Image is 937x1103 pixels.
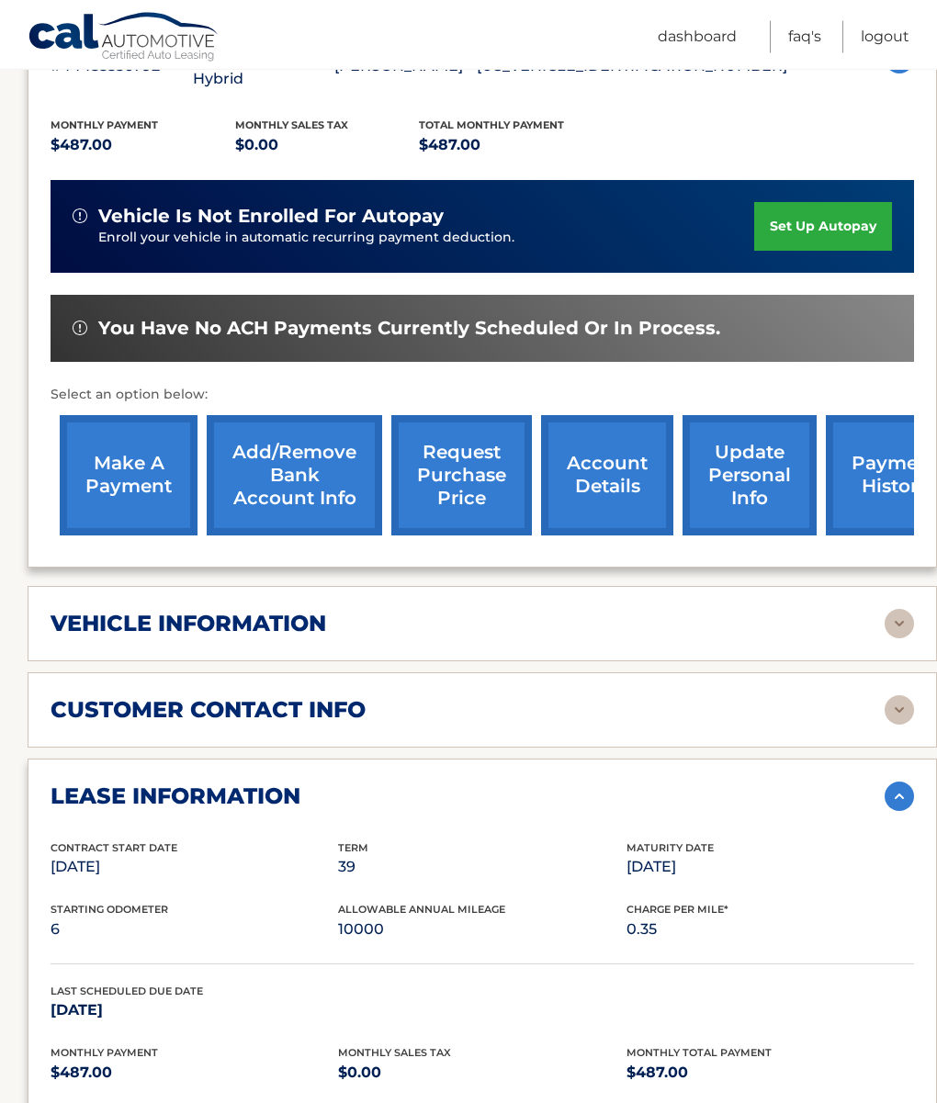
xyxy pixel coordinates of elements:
p: Select an option below: [51,384,914,406]
p: 6 [51,917,338,942]
a: FAQ's [788,21,821,53]
a: Logout [861,21,909,53]
h2: customer contact info [51,696,366,724]
span: Monthly Payment [51,118,158,131]
p: 10000 [338,917,626,942]
span: You have no ACH payments currently scheduled or in process. [98,317,720,340]
p: Enroll your vehicle in automatic recurring payment deduction. [98,228,754,248]
p: [DATE] [627,854,914,880]
a: set up autopay [754,202,892,251]
span: Total Monthly Payment [419,118,564,131]
span: Monthly Sales Tax [338,1046,451,1059]
p: [DATE] [51,997,338,1023]
p: $487.00 [51,132,235,158]
a: update personal info [683,415,817,535]
p: $0.00 [338,1060,626,1086]
p: $487.00 [627,1060,914,1086]
p: $487.00 [419,132,604,158]
h2: vehicle information [51,610,326,637]
a: account details [541,415,673,535]
span: Contract Start Date [51,841,177,854]
span: Monthly sales Tax [235,118,348,131]
img: accordion-active.svg [885,782,914,811]
img: accordion-rest.svg [885,609,914,638]
span: Term [338,841,368,854]
a: request purchase price [391,415,532,535]
p: [DATE] [51,854,338,880]
span: Maturity Date [627,841,714,854]
span: Starting Odometer [51,903,168,916]
p: 0.35 [627,917,914,942]
a: Dashboard [658,21,737,53]
span: Charge Per Mile* [627,903,728,916]
h2: lease information [51,782,300,810]
img: alert-white.svg [73,321,87,335]
p: $487.00 [51,1060,338,1086]
p: $0.00 [235,132,420,158]
span: Allowable Annual Mileage [338,903,505,916]
img: alert-white.svg [73,208,87,223]
p: 39 [338,854,626,880]
span: Monthly Payment [51,1046,158,1059]
span: Last Scheduled Due Date [51,985,203,997]
a: Add/Remove bank account info [207,415,382,535]
a: Cal Automotive [28,12,220,65]
img: accordion-rest.svg [885,695,914,725]
span: vehicle is not enrolled for autopay [98,205,444,228]
a: make a payment [60,415,198,535]
span: Monthly Total Payment [627,1046,772,1059]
